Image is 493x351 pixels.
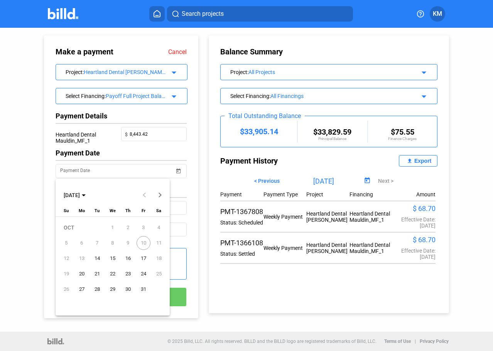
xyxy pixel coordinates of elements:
[136,282,151,297] button: October 31, 2025
[105,282,120,297] button: October 29, 2025
[137,221,150,235] span: 3
[90,282,104,296] span: 28
[120,282,136,297] button: October 30, 2025
[74,266,89,282] button: October 20, 2025
[59,282,73,296] span: 26
[74,235,89,251] button: October 6, 2025
[59,236,73,250] span: 5
[89,235,105,251] button: October 7, 2025
[136,266,151,282] button: October 24, 2025
[59,267,73,281] span: 19
[120,235,136,251] button: October 9, 2025
[137,267,150,281] span: 24
[137,251,150,265] span: 17
[75,236,89,250] span: 6
[59,235,74,251] button: October 5, 2025
[59,251,73,265] span: 12
[89,282,105,297] button: October 28, 2025
[64,192,80,198] span: [DATE]
[89,251,105,266] button: October 14, 2025
[151,266,167,282] button: October 25, 2025
[59,266,74,282] button: October 19, 2025
[75,282,89,296] span: 27
[125,208,130,213] span: Th
[74,282,89,297] button: October 27, 2025
[152,267,166,281] span: 25
[152,251,166,265] span: 18
[151,220,167,235] button: October 4, 2025
[121,251,135,265] span: 16
[75,251,89,265] span: 13
[136,251,151,266] button: October 17, 2025
[110,208,116,213] span: We
[90,267,104,281] span: 21
[106,221,120,235] span: 1
[105,235,120,251] button: October 8, 2025
[152,221,166,235] span: 4
[152,236,166,250] span: 11
[74,251,89,266] button: October 13, 2025
[136,220,151,235] button: October 3, 2025
[151,251,167,266] button: October 18, 2025
[106,236,120,250] span: 8
[137,236,150,250] span: 10
[105,251,120,266] button: October 15, 2025
[90,236,104,250] span: 7
[121,282,135,296] span: 30
[61,188,89,202] button: Choose month and year
[59,220,105,235] td: OCT
[137,282,150,296] span: 31
[142,208,145,213] span: Fr
[105,220,120,235] button: October 1, 2025
[120,220,136,235] button: October 2, 2025
[120,266,136,282] button: October 23, 2025
[79,208,85,213] span: Mo
[59,251,74,266] button: October 12, 2025
[59,282,74,297] button: October 26, 2025
[156,208,161,213] span: Sa
[106,282,120,296] span: 29
[89,266,105,282] button: October 21, 2025
[121,236,135,250] span: 9
[64,208,69,213] span: Su
[105,266,120,282] button: October 22, 2025
[75,267,89,281] span: 20
[121,221,135,235] span: 2
[106,251,120,265] span: 15
[120,251,136,266] button: October 16, 2025
[95,208,100,213] span: Tu
[152,187,168,203] button: Next month
[121,267,135,281] span: 23
[106,267,120,281] span: 22
[90,251,104,265] span: 14
[151,235,167,251] button: October 11, 2025
[136,235,151,251] button: October 10, 2025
